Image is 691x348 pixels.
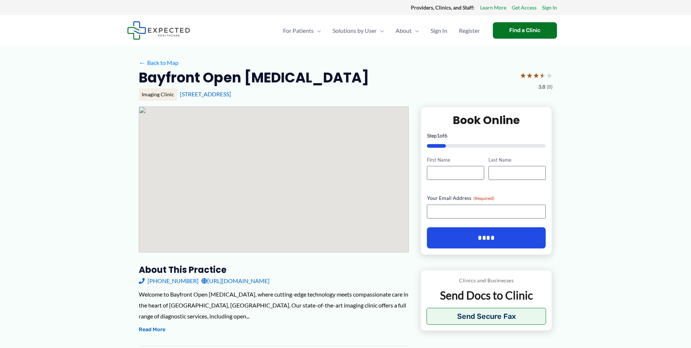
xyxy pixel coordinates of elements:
p: Step of [427,133,546,138]
strong: Providers, Clinics, and Staff: [411,4,475,11]
a: Get Access [512,3,537,12]
a: For PatientsMenu Toggle [277,18,327,43]
span: (Required) [474,196,494,201]
div: Imaging Clinic [139,88,177,101]
span: Menu Toggle [412,18,419,43]
label: First Name [427,156,484,163]
a: Find a Clinic [493,22,557,39]
span: For Patients [283,18,314,43]
div: Welcome to Bayfront Open [MEDICAL_DATA], where cutting-edge technology meets compassionate care i... [139,289,409,321]
span: Register [459,18,480,43]
span: ★ [546,69,553,82]
span: About [396,18,412,43]
a: [URL][DOMAIN_NAME] [201,275,270,286]
span: Menu Toggle [377,18,384,43]
label: Your Email Address [427,194,546,202]
a: [STREET_ADDRESS] [180,90,231,97]
span: 6 [444,132,447,139]
span: ★ [526,69,533,82]
h2: Bayfront Open [MEDICAL_DATA] [139,69,369,86]
span: Menu Toggle [314,18,321,43]
span: 3.8 [538,82,545,92]
span: (8) [547,82,553,92]
a: Learn More [480,3,506,12]
h2: Book Online [427,113,546,127]
h3: About this practice [139,264,409,275]
p: Send Docs to Clinic [427,288,546,302]
span: ★ [533,69,539,82]
a: [PHONE_NUMBER] [139,275,199,286]
img: Expected Healthcare Logo - side, dark font, small [127,21,190,40]
a: Solutions by UserMenu Toggle [327,18,390,43]
a: Sign In [425,18,453,43]
span: Sign In [431,18,447,43]
span: 1 [437,132,440,139]
a: Register [453,18,486,43]
a: ←Back to Map [139,57,178,68]
span: ★ [520,69,526,82]
span: ★ [539,69,546,82]
a: Sign In [542,3,557,12]
button: Send Secure Fax [427,308,546,325]
a: AboutMenu Toggle [390,18,425,43]
p: Clinics and Businesses [427,276,546,285]
button: Read More [139,325,165,334]
nav: Primary Site Navigation [277,18,486,43]
span: Solutions by User [333,18,377,43]
span: ← [139,59,146,66]
label: Last Name [488,156,546,163]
